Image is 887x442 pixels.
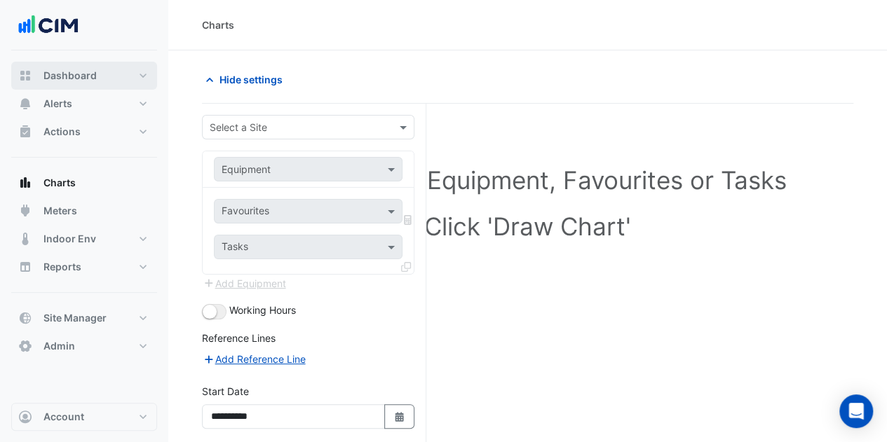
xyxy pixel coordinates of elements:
[11,197,157,225] button: Meters
[18,69,32,83] app-icon: Dashboard
[11,403,157,431] button: Account
[43,125,81,139] span: Actions
[43,232,96,246] span: Indoor Env
[11,253,157,281] button: Reports
[11,169,157,197] button: Charts
[11,304,157,332] button: Site Manager
[17,11,80,39] img: Company Logo
[43,204,77,218] span: Meters
[219,72,283,87] span: Hide settings
[11,62,157,90] button: Dashboard
[18,339,32,353] app-icon: Admin
[18,204,32,218] app-icon: Meters
[229,304,296,316] span: Working Hours
[43,339,75,353] span: Admin
[219,203,269,221] div: Favourites
[393,410,406,422] fa-icon: Select Date
[401,261,411,272] span: Clone Favourites and Tasks from this Equipment to other Equipment
[43,260,81,274] span: Reports
[18,176,32,190] app-icon: Charts
[839,394,873,428] div: Open Intercom Messenger
[11,225,157,253] button: Indoor Env
[11,118,157,146] button: Actions
[11,90,157,118] button: Alerts
[43,97,72,111] span: Alerts
[18,260,32,274] app-icon: Reports
[18,311,32,325] app-icon: Site Manager
[202,384,249,399] label: Start Date
[202,18,234,32] div: Charts
[43,311,107,325] span: Site Manager
[43,69,97,83] span: Dashboard
[11,332,157,360] button: Admin
[18,97,32,111] app-icon: Alerts
[18,232,32,246] app-icon: Indoor Env
[233,212,822,241] h1: Click 'Draw Chart'
[18,125,32,139] app-icon: Actions
[43,410,84,424] span: Account
[43,176,76,190] span: Charts
[202,67,292,92] button: Hide settings
[219,239,248,257] div: Tasks
[202,331,276,345] label: Reference Lines
[202,351,306,367] button: Add Reference Line
[402,214,414,226] span: Choose Function
[233,165,822,195] h1: Select a Site, Equipment, Favourites or Tasks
